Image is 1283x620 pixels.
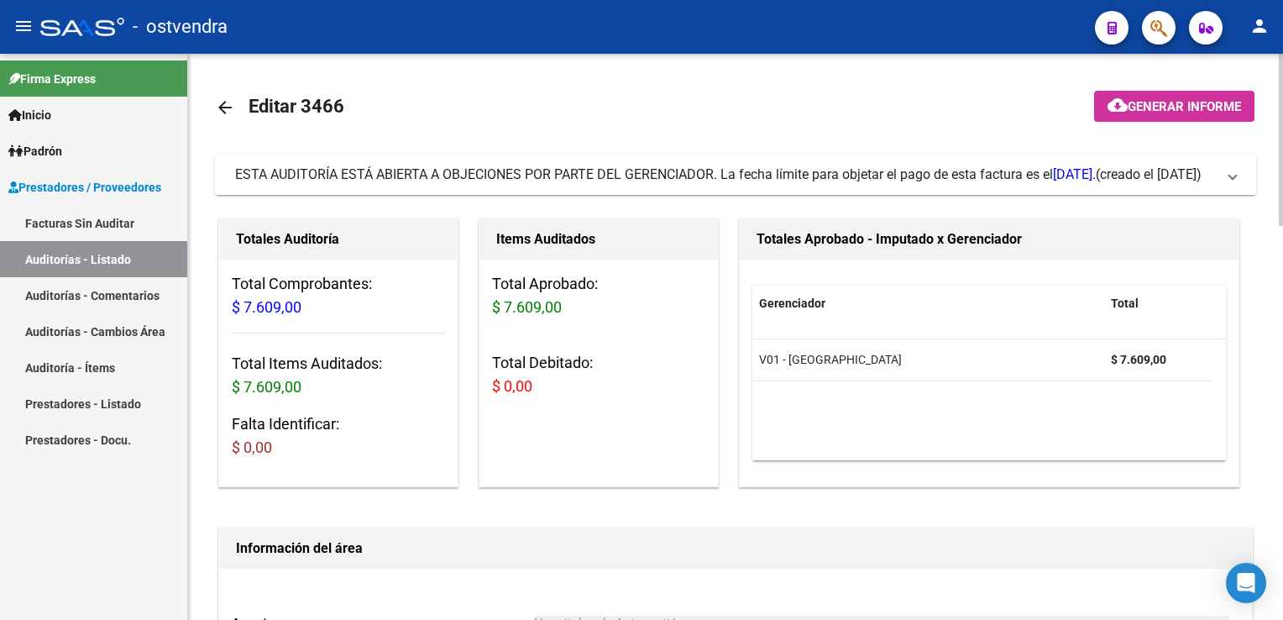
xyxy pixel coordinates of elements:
[232,352,445,399] h3: Total Items Auditados:
[8,70,96,88] span: Firma Express
[1111,297,1139,310] span: Total
[8,106,51,124] span: Inicio
[1104,286,1213,322] datatable-header-cell: Total
[8,178,161,197] span: Prestadores / Proveedores
[235,166,1096,182] span: ESTA AUDITORÍA ESTÁ ABIERTA A OBJECIONES POR PARTE DEL GERENCIADOR. La fecha límite para objetar ...
[236,226,441,253] h1: Totales Auditoría
[752,286,1104,322] datatable-header-cell: Gerenciador
[232,272,445,319] h3: Total Comprobantes:
[232,412,445,460] h3: Falta Identificar:
[1226,563,1266,603] div: Open Intercom Messenger
[1053,166,1096,182] span: [DATE].
[133,8,228,45] span: - ostvendra
[215,155,1256,195] mat-expansion-panel-header: ESTA AUDITORÍA ESTÁ ABIERTA A OBJECIONES POR PARTE DEL GERENCIADOR. La fecha límite para objetar ...
[232,439,272,456] span: $ 0,00
[1096,166,1202,184] span: (creado el [DATE])
[759,297,825,310] span: Gerenciador
[1128,99,1241,114] span: Generar informe
[496,226,701,253] h1: Items Auditados
[232,378,301,396] span: $ 7.609,00
[757,226,1222,253] h1: Totales Aprobado - Imputado x Gerenciador
[249,96,344,117] span: Editar 3466
[1111,353,1166,366] strong: $ 7.609,00
[492,298,562,316] span: $ 7.609,00
[492,351,705,398] h3: Total Debitado:
[1249,16,1270,36] mat-icon: person
[215,97,235,118] mat-icon: arrow_back
[8,142,62,160] span: Padrón
[759,353,902,366] span: V01 - [GEOGRAPHIC_DATA]
[1108,95,1128,115] mat-icon: cloud_download
[1094,91,1254,122] button: Generar informe
[232,298,301,316] span: $ 7.609,00
[492,272,705,319] h3: Total Aprobado:
[236,535,1235,562] h1: Información del área
[492,377,532,395] span: $ 0,00
[13,16,34,36] mat-icon: menu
